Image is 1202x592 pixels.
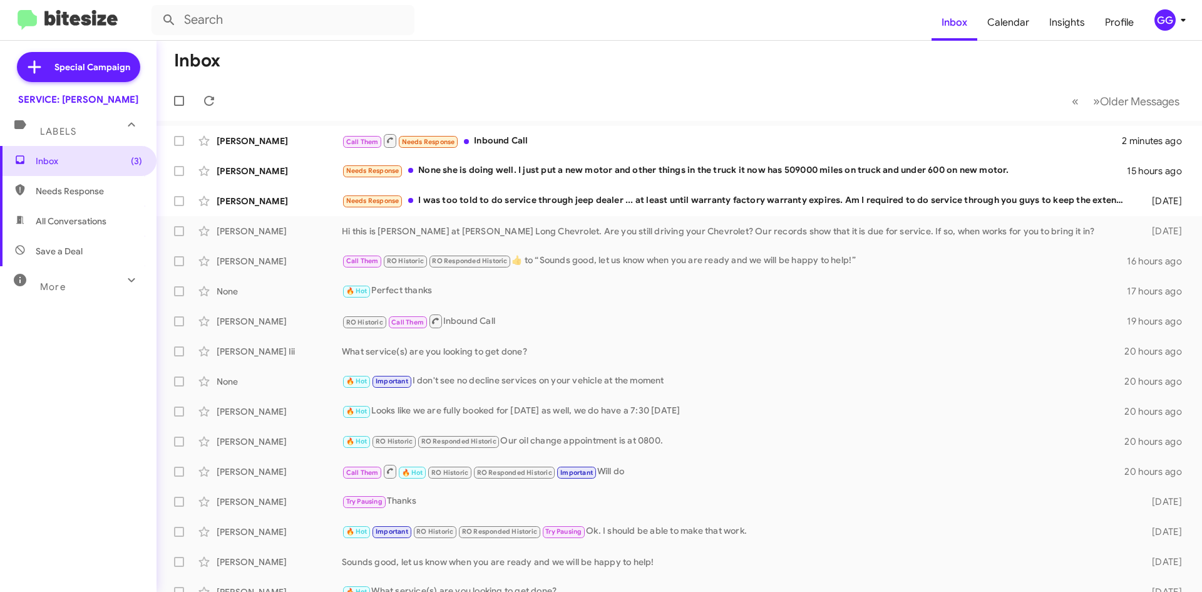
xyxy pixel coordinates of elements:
span: Important [376,377,408,385]
span: RO Historic [431,469,468,477]
div: [PERSON_NAME] [217,255,342,267]
a: Calendar [977,4,1039,41]
div: [PERSON_NAME] [217,526,342,538]
div: None [217,375,342,388]
span: Try Pausing [545,527,582,536]
span: Inbox [36,155,142,167]
div: 15 hours ago [1127,165,1192,177]
div: [DATE] [1132,556,1192,568]
button: Previous [1064,88,1086,114]
div: [PERSON_NAME] [217,135,342,147]
span: (3) [131,155,142,167]
div: Inbound Call [342,133,1122,148]
div: Perfect thanks [342,284,1127,298]
button: Next [1086,88,1187,114]
input: Search [152,5,414,35]
div: What service(s) are you looking to get done? [342,345,1124,358]
div: [PERSON_NAME] [217,195,342,207]
span: More [40,281,66,293]
div: Hi this is [PERSON_NAME] at [PERSON_NAME] Long Chevrolet. Are you still driving your Chevrolet? O... [342,225,1132,237]
span: Important [560,469,593,477]
div: Our oil change appointment is at 0800. [342,434,1124,449]
span: RO Historic [387,257,424,265]
a: Special Campaign [17,52,140,82]
span: 🔥 Hot [402,469,423,477]
div: I was too told to do service through jeep dealer ... at least until warranty factory warranty exp... [342,194,1132,208]
div: [PERSON_NAME] [217,496,342,508]
div: Sounds good, let us know when you are ready and we will be happy to help! [342,556,1132,568]
span: 🔥 Hot [346,527,367,536]
div: 20 hours ago [1124,405,1192,418]
a: Insights [1039,4,1095,41]
div: GG [1154,9,1176,31]
div: [PERSON_NAME] [217,225,342,237]
span: All Conversations [36,215,106,227]
span: 🔥 Hot [346,377,367,385]
div: [PERSON_NAME] [217,405,342,418]
button: GG [1144,9,1188,31]
span: Save a Deal [36,245,83,257]
span: Needs Response [346,197,399,205]
span: Labels [40,126,76,137]
span: Call Them [391,318,424,326]
div: 2 minutes ago [1122,135,1192,147]
span: RO Responded Historic [462,527,537,536]
div: [PERSON_NAME] [217,165,342,177]
span: Special Campaign [54,61,130,73]
span: RO Responded Historic [432,257,507,265]
nav: Page navigation example [1065,88,1187,114]
span: Older Messages [1100,95,1179,108]
div: [DATE] [1132,496,1192,508]
div: None she is doing well. I just put a new motor and other things in the truck it now has 509000 mi... [342,164,1127,178]
div: [PERSON_NAME] Iii [217,345,342,358]
div: Will do [342,464,1124,479]
span: RO Historic [346,318,383,326]
div: 20 hours ago [1124,345,1192,358]
span: 🔥 Hot [346,287,367,295]
a: Profile [1095,4,1144,41]
div: Inbound Call [342,313,1127,329]
div: [PERSON_NAME] [217,465,342,478]
a: Inbox [932,4,977,41]
span: RO Responded Historic [421,437,496,445]
span: RO Responded Historic [477,469,552,477]
div: 16 hours ago [1127,255,1192,267]
span: » [1093,93,1100,109]
div: [PERSON_NAME] [217,435,342,448]
div: [DATE] [1132,526,1192,538]
span: Needs Response [36,185,142,197]
div: [PERSON_NAME] [217,315,342,328]
span: « [1072,93,1079,109]
h1: Inbox [174,51,220,71]
span: Needs Response [402,138,455,146]
div: [DATE] [1132,225,1192,237]
span: Call Them [346,469,379,477]
span: Call Them [346,138,379,146]
span: 🔥 Hot [346,407,367,415]
div: 20 hours ago [1124,435,1192,448]
div: 20 hours ago [1124,375,1192,388]
span: RO Historic [376,437,413,445]
span: RO Historic [416,527,453,536]
div: Thanks [342,494,1132,509]
div: I don't see no decline services on your vehicle at the moment [342,374,1124,388]
div: SERVICE: [PERSON_NAME] [18,93,138,106]
div: None [217,285,342,298]
span: Needs Response [346,167,399,175]
div: ​👍​ to “ Sounds good, let us know when you are ready and we will be happy to help! ” [342,254,1127,268]
div: Looks like we are fully booked for [DATE] as well, we do have a 7:30 [DATE] [342,404,1124,418]
div: 20 hours ago [1124,465,1192,478]
span: Try Pausing [346,497,383,506]
span: 🔥 Hot [346,437,367,445]
span: Important [376,527,408,536]
div: [DATE] [1132,195,1192,207]
div: 19 hours ago [1127,315,1192,328]
div: Ok. I should be able to make that work. [342,524,1132,539]
div: [PERSON_NAME] [217,556,342,568]
span: Call Them [346,257,379,265]
div: 17 hours ago [1127,285,1192,298]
